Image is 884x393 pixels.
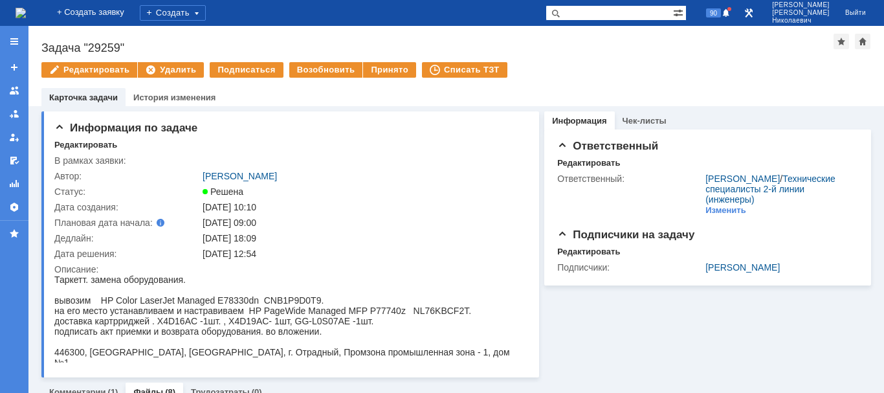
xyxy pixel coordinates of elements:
[203,202,522,212] div: [DATE] 10:10
[855,34,870,49] div: Сделать домашней страницей
[834,34,849,49] div: Добавить в избранное
[54,186,200,197] div: Статус:
[557,140,658,152] span: Ответственный
[706,8,721,17] span: 90
[203,233,522,243] div: [DATE] 18:09
[705,174,835,205] a: Технические специалисты 2-й линии (инженеры)
[4,174,25,194] a: Отчеты
[623,116,667,126] a: Чек-листы
[54,171,200,181] div: Автор:
[705,174,852,205] div: /
[133,93,215,102] a: История изменения
[772,9,830,17] span: [PERSON_NAME]
[203,249,522,259] div: [DATE] 12:54
[741,5,757,21] a: Перейти в интерфейс администратора
[203,186,243,197] span: Решена
[4,197,25,218] a: Настройки
[54,233,200,243] div: Дедлайн:
[4,80,25,101] a: Заявки на командах
[557,158,620,168] div: Редактировать
[772,1,830,9] span: [PERSON_NAME]
[54,264,524,275] div: Описание:
[203,171,277,181] a: [PERSON_NAME]
[54,218,184,228] div: Плановая дата начала:
[140,5,206,21] div: Создать
[16,8,26,18] a: Перейти на домашнюю страницу
[4,127,25,148] a: Мои заявки
[16,8,26,18] img: logo
[557,174,703,184] div: Ответственный:
[705,205,746,216] div: Изменить
[552,116,606,126] a: Информация
[54,249,200,259] div: Дата решения:
[557,262,703,273] div: Подписчики:
[557,247,620,257] div: Редактировать
[705,262,780,273] a: [PERSON_NAME]
[772,17,830,25] span: Николаевич
[41,41,834,54] div: Задача "29259"
[705,174,780,184] a: [PERSON_NAME]
[4,104,25,124] a: Заявки в моей ответственности
[4,150,25,171] a: Мои согласования
[54,122,197,134] span: Информация по задаче
[54,202,200,212] div: Дата создания:
[203,218,522,228] div: [DATE] 09:00
[673,6,686,18] span: Расширенный поиск
[54,140,117,150] div: Редактировать
[49,93,118,102] a: Карточка задачи
[557,229,694,241] span: Подписчики на задачу
[4,57,25,78] a: Создать заявку
[54,155,200,166] div: В рамках заявки:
